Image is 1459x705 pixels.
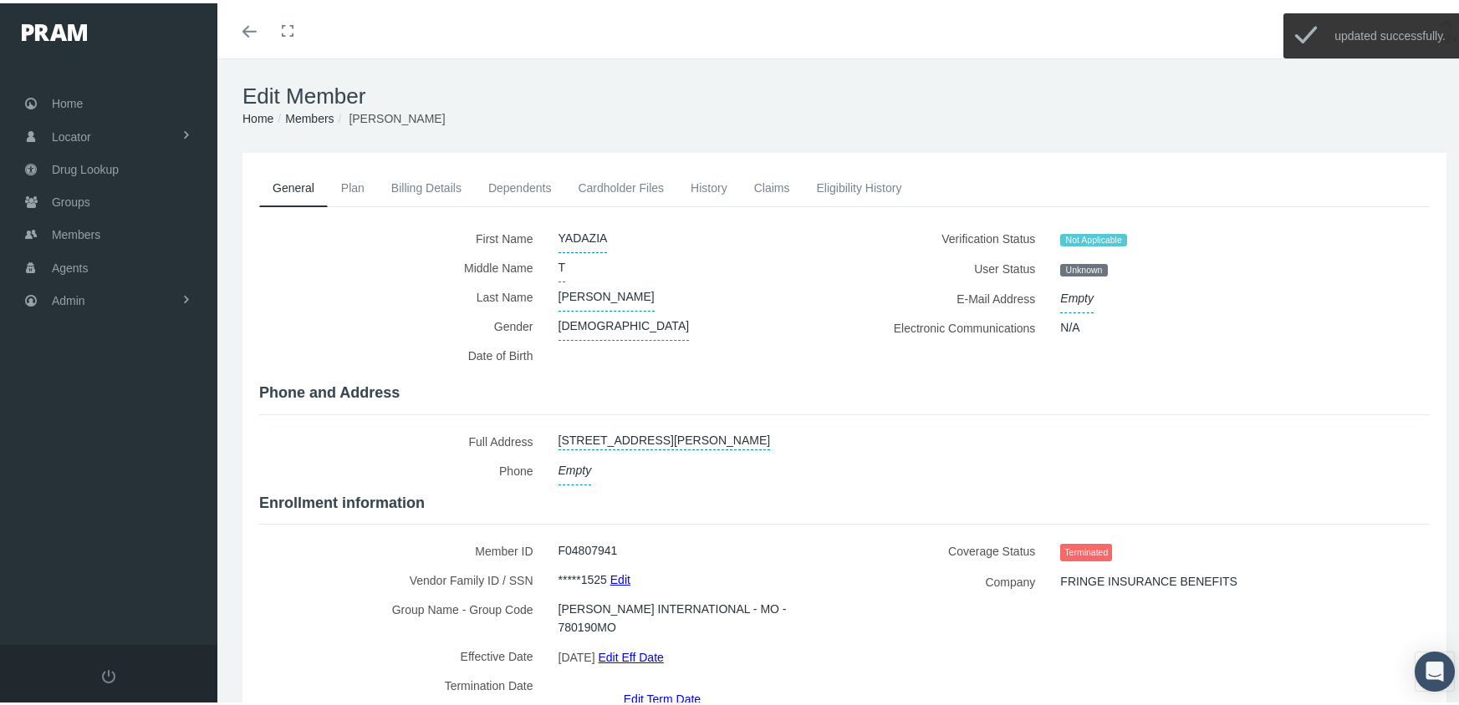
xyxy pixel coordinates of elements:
label: Date of Birth [259,337,546,372]
span: Home [52,84,83,116]
span: T [559,250,566,279]
label: First Name [259,221,546,250]
div: Open Intercom Messenger [1415,648,1455,688]
label: E-Mail Address [857,281,1048,310]
span: F04807941 [559,533,618,561]
label: Phone [259,453,546,482]
span: Members [52,216,100,247]
span: Empty [1060,281,1094,310]
span: Empty [559,453,592,482]
a: Edit Eff Date [598,642,663,666]
span: Not Applicable [1060,231,1127,244]
a: Plan [328,166,378,203]
a: Home [242,109,273,122]
label: Group Name - Group Code [259,591,546,638]
a: Members [285,109,334,122]
span: [DATE] [559,642,595,667]
label: Termination Date [259,667,546,705]
label: Middle Name [259,250,546,279]
img: PRAM_20_x_78.png [22,21,87,38]
label: Last Name [259,279,546,308]
span: [PERSON_NAME] INTERNATIONAL - MO - 780190MO [559,591,820,638]
label: Effective Date [259,638,546,667]
span: N/A [1060,310,1079,338]
span: FRINGE INSURANCE BENEFITS [1060,564,1237,592]
label: Full Address [259,424,546,453]
span: [PERSON_NAME] [349,109,445,122]
a: Cardholder Files [564,166,677,203]
a: [STREET_ADDRESS][PERSON_NAME] [559,424,771,447]
label: Member ID [259,533,546,562]
a: General [259,166,328,204]
label: Electronic Communications [857,310,1048,339]
a: History [677,166,741,203]
span: Locator [52,118,91,150]
h1: Edit Member [242,80,1446,106]
label: Coverage Status [857,533,1048,564]
label: User Status [857,251,1048,281]
label: Company [857,564,1048,593]
a: Billing Details [378,166,475,203]
span: Terminated [1060,540,1112,558]
span: Groups [52,183,90,215]
a: Eligibility History [803,166,915,203]
span: [DEMOGRAPHIC_DATA] [559,308,690,337]
span: Unknown [1060,261,1107,274]
label: Vendor Family ID / SSN [259,562,546,591]
h4: Phone and Address [259,381,1430,399]
span: Admin [52,281,85,313]
label: Verification Status [857,221,1048,251]
label: Gender [259,308,546,337]
a: Dependents [475,166,565,203]
a: Edit [610,564,630,588]
h4: Enrollment information [259,491,1430,510]
span: [PERSON_NAME] [559,279,655,308]
span: Agents [52,249,89,281]
span: YADAZIA [559,221,608,250]
a: Claims [741,166,803,203]
span: Drug Lookup [52,150,119,182]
